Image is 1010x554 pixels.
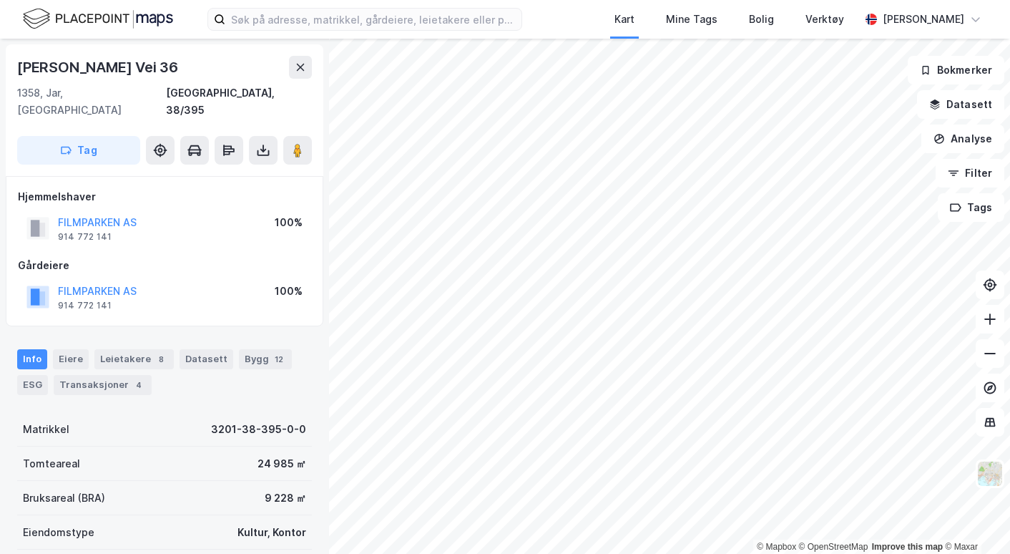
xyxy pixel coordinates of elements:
[58,300,112,311] div: 914 772 141
[908,56,1004,84] button: Bokmerker
[132,378,146,392] div: 4
[17,84,166,119] div: 1358, Jar, [GEOGRAPHIC_DATA]
[53,349,89,369] div: Eiere
[258,455,306,472] div: 24 985 ㎡
[275,214,303,231] div: 100%
[23,455,80,472] div: Tomteareal
[921,125,1004,153] button: Analyse
[917,90,1004,119] button: Datasett
[239,349,292,369] div: Bygg
[17,375,48,395] div: ESG
[749,11,774,28] div: Bolig
[275,283,303,300] div: 100%
[166,84,312,119] div: [GEOGRAPHIC_DATA], 38/395
[18,188,311,205] div: Hjemmelshaver
[225,9,521,30] input: Søk på adresse, matrikkel, gårdeiere, leietakere eller personer
[883,11,964,28] div: [PERSON_NAME]
[272,352,286,366] div: 12
[23,524,94,541] div: Eiendomstype
[976,460,1004,487] img: Z
[614,11,634,28] div: Kart
[938,193,1004,222] button: Tags
[872,542,943,552] a: Improve this map
[936,159,1004,188] button: Filter
[938,485,1010,554] iframe: Chat Widget
[265,490,306,507] div: 9 228 ㎡
[23,6,173,31] img: logo.f888ab2527a4732fd821a326f86c7f29.svg
[180,349,233,369] div: Datasett
[58,231,112,243] div: 914 772 141
[211,421,306,438] div: 3201-38-395-0-0
[23,490,105,507] div: Bruksareal (BRA)
[17,349,47,369] div: Info
[54,375,152,395] div: Transaksjoner
[94,349,174,369] div: Leietakere
[17,136,140,165] button: Tag
[23,421,69,438] div: Matrikkel
[757,542,796,552] a: Mapbox
[17,56,181,79] div: [PERSON_NAME] Vei 36
[799,542,868,552] a: OpenStreetMap
[805,11,844,28] div: Verktøy
[18,257,311,274] div: Gårdeiere
[237,524,306,541] div: Kultur, Kontor
[666,11,717,28] div: Mine Tags
[154,352,168,366] div: 8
